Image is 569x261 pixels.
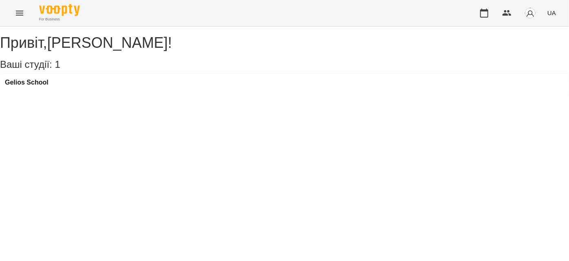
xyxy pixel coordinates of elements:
[5,79,49,86] a: Gelios School
[525,7,536,19] img: avatar_s.png
[39,4,80,16] img: Voopty Logo
[544,5,559,20] button: UA
[547,9,556,17] span: UA
[10,3,29,23] button: Menu
[39,17,80,22] span: For Business
[55,59,60,70] span: 1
